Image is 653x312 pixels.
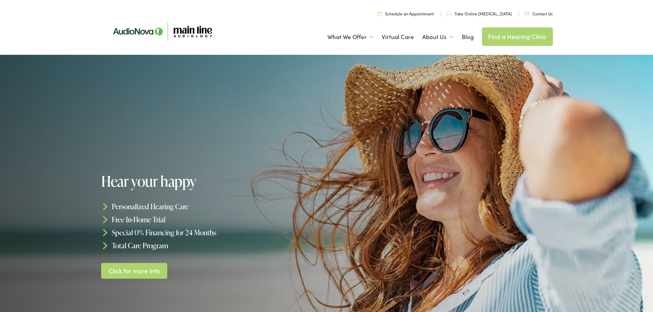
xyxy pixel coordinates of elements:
img: utility icon [525,12,530,15]
a: What We Offer [327,24,374,50]
a: Virtual Care [382,24,414,50]
a: Contact Us [525,11,553,16]
li: Personalized Hearing Care [101,200,330,213]
img: utility icon [447,12,452,16]
li: Total Care Program [101,239,330,252]
h1: Hear your happy [101,173,330,189]
a: Blog [462,24,474,50]
li: Free In-Home Trial [101,213,330,226]
a: Find a Hearing Clinic [482,27,553,46]
a: Click for more info [101,263,167,279]
li: Special 0% Financing for 24 Months [101,226,330,239]
a: Take Online [MEDICAL_DATA] [447,11,512,16]
a: About Us [422,24,454,50]
img: utility icon [377,11,382,16]
a: Schedule an Appointment [377,11,434,16]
